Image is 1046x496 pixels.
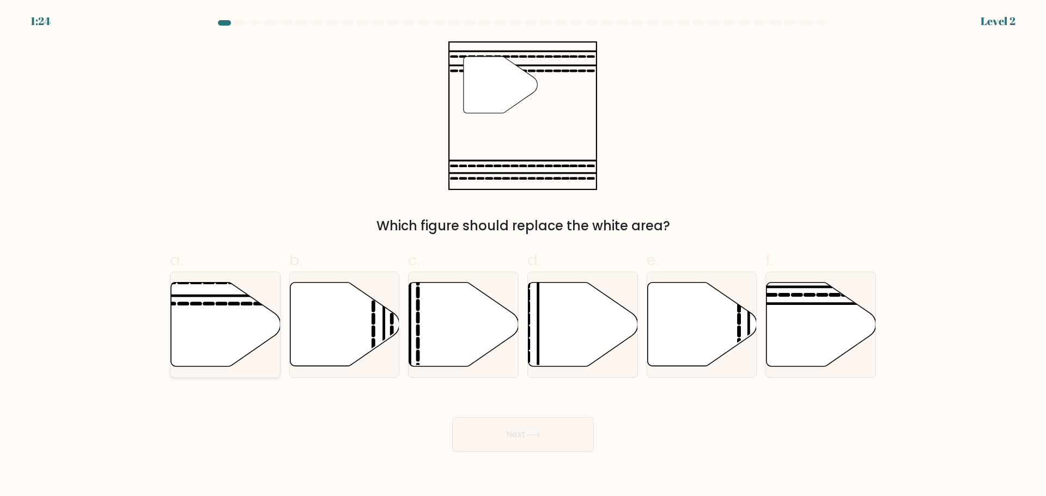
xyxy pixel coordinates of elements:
[289,249,302,271] span: b.
[981,13,1015,29] div: Level 2
[452,417,594,452] button: Next
[527,249,540,271] span: d.
[177,216,869,236] div: Which figure should replace the white area?
[408,249,420,271] span: c.
[170,249,183,271] span: a.
[464,57,538,113] g: "
[31,13,51,29] div: 1:24
[765,249,773,271] span: f.
[647,249,659,271] span: e.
